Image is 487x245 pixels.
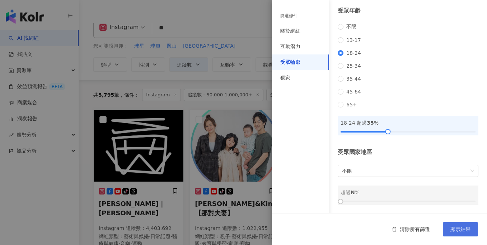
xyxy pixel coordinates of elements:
[338,148,478,156] div: 受眾國家地區
[280,43,300,50] div: 互動潛力
[341,188,476,196] div: 超過 %
[338,7,478,15] div: 受眾年齡
[343,76,364,82] span: 35-44
[280,75,290,82] div: 獨家
[280,59,300,66] div: 受眾輪廓
[367,120,374,126] span: 35
[341,119,476,127] div: 18-24 超過 %
[343,89,364,95] span: 45-64
[392,227,397,232] span: delete
[280,28,300,35] div: 關於網紅
[343,102,360,107] span: 65+
[443,222,478,236] button: 顯示結果
[385,222,437,236] button: 清除所有篩選
[280,13,298,19] div: 篩選條件
[400,226,430,232] span: 清除所有篩選
[342,165,474,177] span: 不限
[343,37,364,43] span: 13-17
[343,24,359,30] span: 不限
[343,50,364,56] span: 18-24
[343,63,364,69] span: 25-34
[450,226,470,232] span: 顯示結果
[351,189,355,195] span: N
